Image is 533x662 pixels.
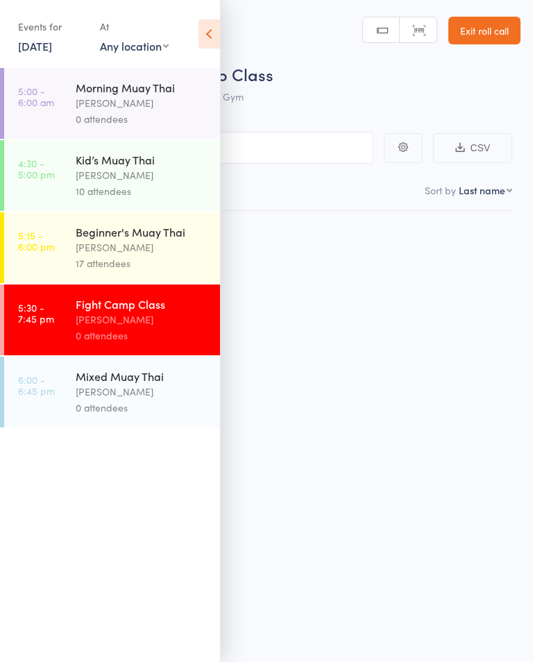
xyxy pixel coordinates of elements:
[4,357,220,427] a: 6:00 -6:45 pmMixed Muay Thai[PERSON_NAME]0 attendees
[76,328,208,343] div: 0 attendees
[18,230,55,252] time: 5:15 - 6:00 pm
[76,167,208,183] div: [PERSON_NAME]
[448,17,521,44] a: Exit roll call
[18,15,86,38] div: Events for
[425,183,456,197] label: Sort by
[76,368,208,384] div: Mixed Muay Thai
[76,80,208,95] div: Morning Muay Thai
[76,255,208,271] div: 17 attendees
[433,133,512,163] button: CSV
[76,183,208,199] div: 10 attendees
[223,90,244,103] span: Gym
[18,158,55,180] time: 4:30 - 5:00 pm
[76,239,208,255] div: [PERSON_NAME]
[100,38,169,53] div: Any location
[76,384,208,400] div: [PERSON_NAME]
[18,302,54,324] time: 5:30 - 7:45 pm
[18,85,54,108] time: 5:00 - 6:00 am
[4,285,220,355] a: 5:30 -7:45 pmFight Camp Class[PERSON_NAME]0 attendees
[4,212,220,283] a: 5:15 -6:00 pmBeginner's Muay Thai[PERSON_NAME]17 attendees
[100,15,169,38] div: At
[4,68,220,139] a: 5:00 -6:00 amMorning Muay Thai[PERSON_NAME]0 attendees
[18,374,55,396] time: 6:00 - 6:45 pm
[76,95,208,111] div: [PERSON_NAME]
[18,38,52,53] a: [DATE]
[76,296,208,312] div: Fight Camp Class
[76,400,208,416] div: 0 attendees
[4,140,220,211] a: 4:30 -5:00 pmKid’s Muay Thai[PERSON_NAME]10 attendees
[76,312,208,328] div: [PERSON_NAME]
[76,152,208,167] div: Kid’s Muay Thai
[76,224,208,239] div: Beginner's Muay Thai
[459,183,505,197] div: Last name
[76,111,208,127] div: 0 attendees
